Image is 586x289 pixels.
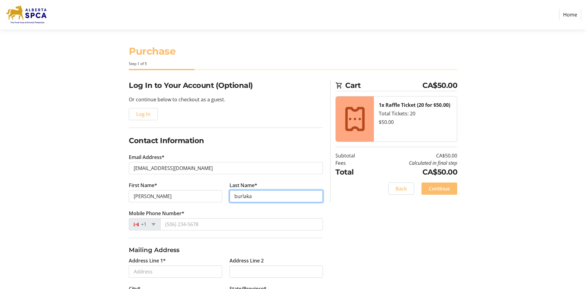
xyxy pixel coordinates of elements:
button: Continue [421,182,457,195]
strong: 1x Raffle Ticket (20 for $50.00) [379,102,450,108]
h2: Contact Information [129,135,323,146]
h2: Log In to Your Account (Optional) [129,80,323,91]
label: Address Line 1* [129,257,166,264]
div: $50.00 [379,118,452,126]
td: CA$50.00 [371,152,457,159]
td: Subtotal [335,152,371,159]
label: Address Line 2 [230,257,264,264]
input: (506) 234-5678 [160,218,323,230]
a: Home [559,9,581,20]
img: Alberta SPCA's Logo [5,2,48,27]
label: Last Name* [230,182,257,189]
label: First Name* [129,182,157,189]
h3: Mailing Address [129,245,323,255]
button: Log In [129,108,158,120]
span: Log In [136,110,150,118]
p: Or continue below to checkout as a guest. [129,96,323,103]
td: Fees [335,159,371,167]
div: Total Tickets: 20 [379,110,452,117]
button: Back [388,182,414,195]
td: CA$50.00 [371,167,457,178]
td: Calculated in final step [371,159,457,167]
span: Cart [345,80,422,91]
label: Mobile Phone Number* [129,210,184,217]
h1: Purchase [129,44,457,59]
span: Continue [429,185,450,192]
span: Back [396,185,407,192]
td: Total [335,167,371,178]
input: Address [129,266,222,278]
div: Step 1 of 5 [129,61,457,67]
label: Email Address* [129,154,165,161]
span: CA$50.00 [422,80,457,91]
